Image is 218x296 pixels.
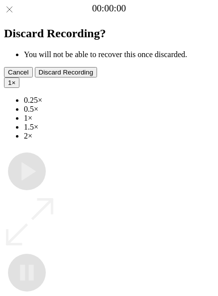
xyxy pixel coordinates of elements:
[24,96,214,105] li: 0.25×
[4,27,214,40] h2: Discard Recording?
[24,105,214,114] li: 0.5×
[92,3,126,14] a: 00:00:00
[24,50,214,59] li: You will not be able to recover this once discarded.
[8,79,11,86] span: 1
[4,77,19,88] button: 1×
[24,123,214,132] li: 1.5×
[24,132,214,141] li: 2×
[35,67,98,77] button: Discard Recording
[4,67,33,77] button: Cancel
[24,114,214,123] li: 1×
